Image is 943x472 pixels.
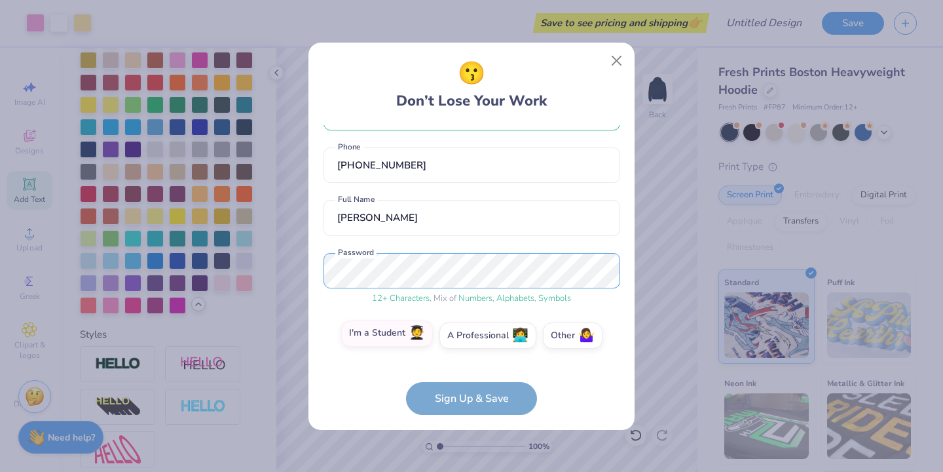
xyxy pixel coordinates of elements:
span: 🧑‍🎓 [409,326,425,341]
button: Close [604,48,629,73]
span: Alphabets [496,292,534,304]
span: 🤷‍♀️ [578,328,595,343]
label: I'm a Student [341,321,433,347]
span: Numbers [458,292,492,304]
label: Other [543,323,602,349]
label: A Professional [439,323,536,349]
span: Symbols [538,292,571,304]
div: Don’t Lose Your Work [396,57,547,112]
span: 😗 [458,57,485,90]
div: , Mix of , , [324,292,620,305]
span: 👩‍💻 [512,328,528,343]
span: 12 + Characters [372,292,430,304]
